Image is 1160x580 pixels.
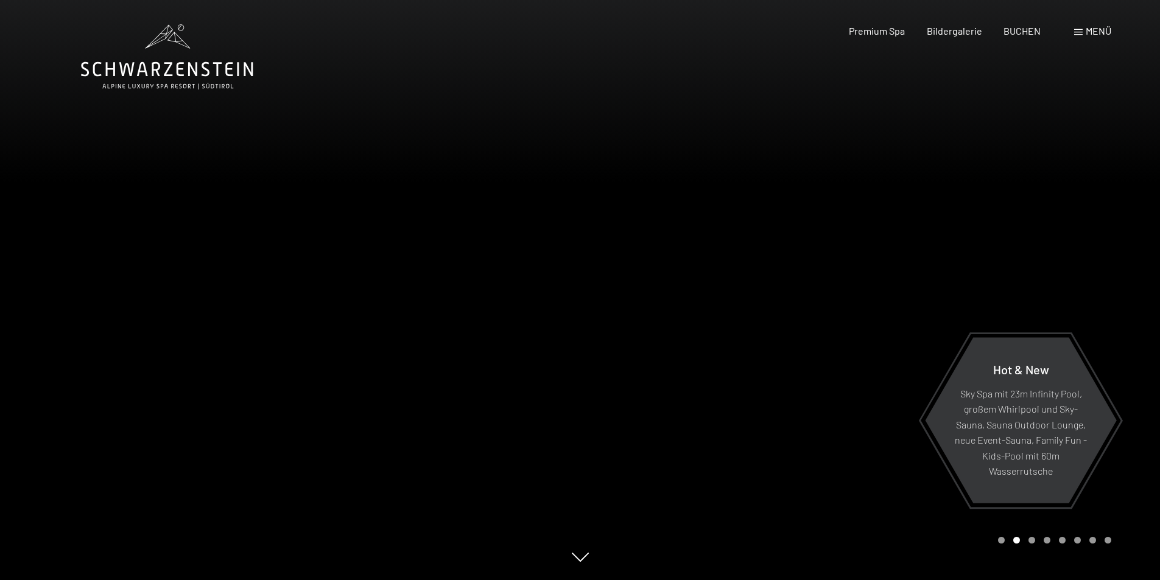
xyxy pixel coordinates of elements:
div: Carousel Page 4 [1044,537,1050,543]
div: Carousel Page 8 [1105,537,1111,543]
div: Carousel Page 2 (Current Slide) [1013,537,1020,543]
div: Carousel Page 3 [1028,537,1035,543]
a: BUCHEN [1004,25,1041,37]
a: Premium Spa [849,25,905,37]
div: Carousel Page 6 [1074,537,1081,543]
div: Carousel Page 5 [1059,537,1066,543]
div: Carousel Page 7 [1089,537,1096,543]
p: Sky Spa mit 23m Infinity Pool, großem Whirlpool und Sky-Sauna, Sauna Outdoor Lounge, neue Event-S... [955,385,1087,479]
a: Bildergalerie [927,25,982,37]
span: Hot & New [993,362,1049,376]
div: Carousel Page 1 [998,537,1005,543]
span: Menü [1086,25,1111,37]
a: Hot & New Sky Spa mit 23m Infinity Pool, großem Whirlpool und Sky-Sauna, Sauna Outdoor Lounge, ne... [924,337,1117,504]
div: Carousel Pagination [994,537,1111,543]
